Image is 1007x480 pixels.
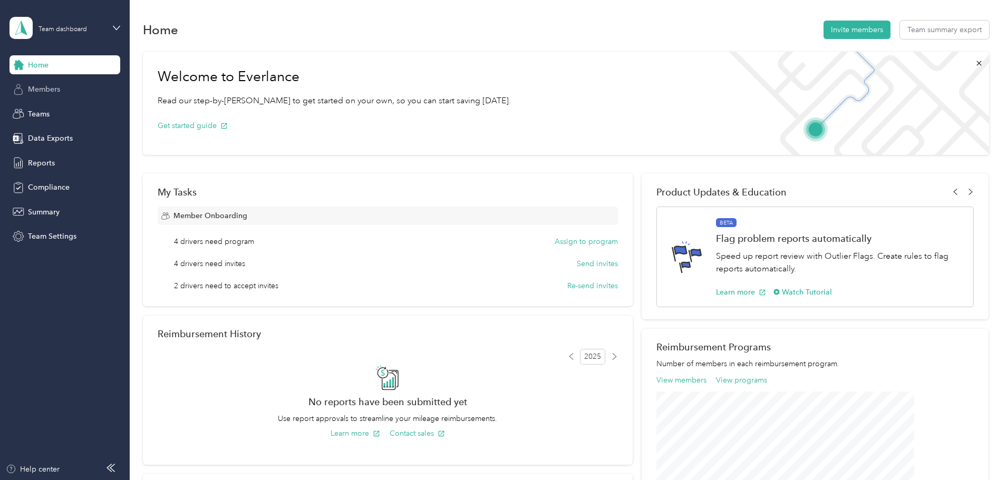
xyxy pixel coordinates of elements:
span: 2025 [580,349,605,365]
button: Send invites [577,258,618,269]
button: Contact sales [390,428,445,439]
span: Teams [28,109,50,120]
span: Product Updates & Education [656,187,787,198]
span: Summary [28,207,60,218]
button: View programs [716,375,767,386]
span: Data Exports [28,133,73,144]
button: Learn more [716,287,766,298]
span: 4 drivers need program [174,236,254,247]
span: Home [28,60,49,71]
button: Invite members [824,21,890,39]
button: Watch Tutorial [773,287,832,298]
img: Welcome to everlance [718,52,989,155]
span: 4 drivers need invites [174,258,245,269]
button: Assign to program [555,236,618,247]
p: Speed up report review with Outlier Flags. Create rules to flag reports automatically. [716,250,962,276]
iframe: Everlance-gr Chat Button Frame [948,421,1007,480]
p: Read our step-by-[PERSON_NAME] to get started on your own, so you can start saving [DATE]. [158,94,511,107]
span: Members [28,84,60,95]
h1: Flag problem reports automatically [716,233,962,244]
button: Help center [6,464,60,475]
div: My Tasks [158,187,618,198]
span: BETA [716,218,737,228]
button: View members [656,375,706,386]
p: Use report approvals to streamline your mileage reimbursements. [158,413,618,424]
h1: Welcome to Everlance [158,68,511,85]
h1: Home [143,24,178,35]
button: Re-send invites [567,280,618,291]
h2: Reimbursement History [158,328,261,339]
span: Reports [28,158,55,169]
p: Number of members in each reimbursement program. [656,358,974,369]
button: Get started guide [158,120,228,131]
span: Team Settings [28,231,76,242]
h2: No reports have been submitted yet [158,396,618,407]
div: Team dashboard [38,26,87,33]
button: Team summary export [900,21,989,39]
span: 2 drivers need to accept invites [174,280,278,291]
span: Compliance [28,182,70,193]
h2: Reimbursement Programs [656,341,974,352]
button: Learn more [331,428,380,439]
span: Member Onboarding [173,210,247,221]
